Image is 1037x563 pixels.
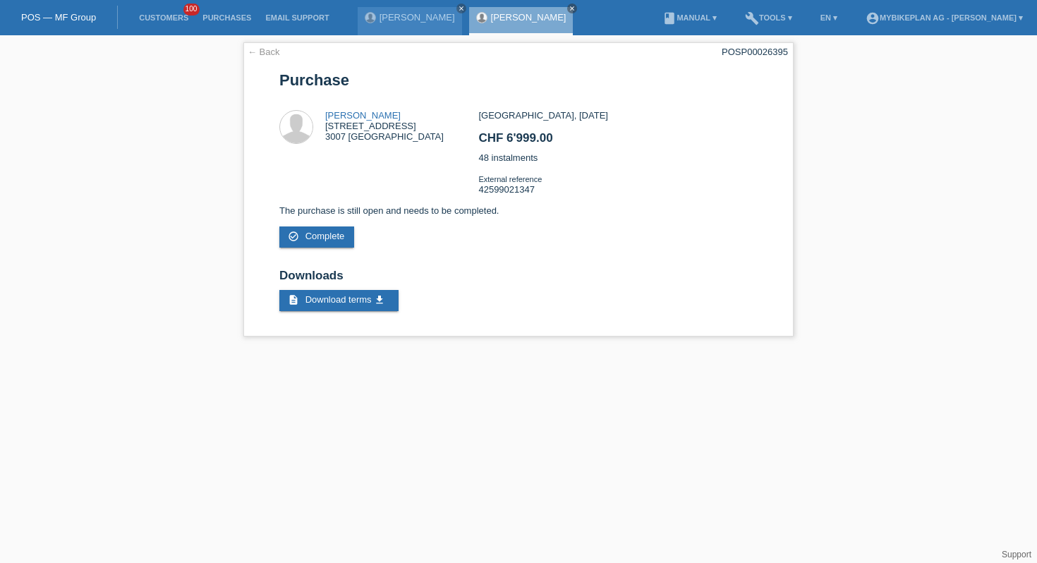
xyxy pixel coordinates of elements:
a: ← Back [248,47,280,57]
a: bookManual ▾ [655,13,724,22]
a: Email Support [258,13,336,22]
a: POS — MF Group [21,12,96,23]
a: [PERSON_NAME] [491,12,566,23]
a: description Download terms get_app [279,290,399,311]
span: 100 [183,4,200,16]
a: check_circle_outline Complete [279,226,354,248]
h2: Downloads [279,269,758,290]
span: External reference [478,175,542,183]
i: check_circle_outline [288,231,299,242]
span: Complete [305,231,345,241]
a: [PERSON_NAME] [380,12,455,23]
a: EN ▾ [813,13,844,22]
div: [GEOGRAPHIC_DATA], [DATE] 48 instalments 42599021347 [478,110,757,205]
span: Download terms [305,294,372,305]
i: description [288,294,299,305]
div: POSP00026395 [722,47,788,57]
a: close [456,4,466,13]
i: close [569,5,576,12]
h1: Purchase [279,71,758,89]
a: Support [1002,550,1031,559]
p: The purchase is still open and needs to be completed. [279,205,758,216]
a: Purchases [195,13,258,22]
i: close [458,5,465,12]
i: book [662,11,677,25]
a: buildTools ▾ [738,13,799,22]
i: build [745,11,759,25]
a: Customers [132,13,195,22]
i: account_circle [866,11,880,25]
h2: CHF 6'999.00 [478,131,757,152]
i: get_app [374,294,385,305]
div: [STREET_ADDRESS] 3007 [GEOGRAPHIC_DATA] [325,110,444,142]
a: account_circleMybikeplan AG - [PERSON_NAME] ▾ [859,13,1030,22]
a: close [567,4,577,13]
a: [PERSON_NAME] [325,110,401,121]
